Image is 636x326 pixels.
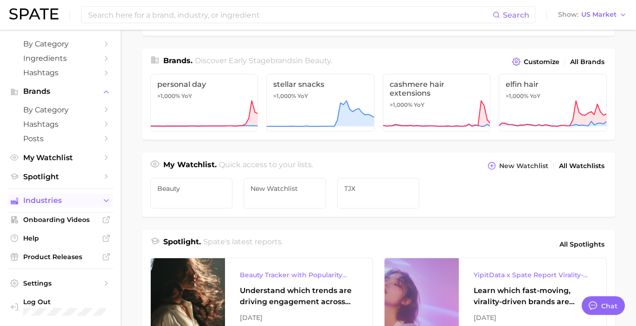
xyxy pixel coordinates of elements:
[23,105,97,114] span: by Category
[581,12,617,17] span: US Market
[23,87,97,96] span: Brands
[7,231,113,245] a: Help
[23,279,97,287] span: Settings
[240,312,358,323] div: [DATE]
[23,253,97,261] span: Product Releases
[524,58,559,66] span: Customize
[485,159,550,172] button: New Watchlist
[23,68,97,77] span: Hashtags
[7,117,113,131] a: Hashtags
[157,92,180,99] span: >1,000%
[7,295,113,319] a: Log out. Currently logged in with e-mail ameera.masud@digitas.com.
[499,74,607,131] a: elfin hair>1,000% YoY
[251,185,319,192] span: New Watchlist
[23,120,97,129] span: Hashtags
[499,162,548,170] span: New Watchlist
[157,185,226,192] span: Beauty
[150,74,258,131] a: personal day>1,000% YoY
[181,92,192,100] span: YoY
[305,56,331,65] span: beauty
[557,236,607,252] a: All Spotlights
[7,37,113,51] a: by Category
[337,178,420,209] a: TJX
[7,194,113,208] button: Industries
[7,276,113,290] a: Settings
[23,196,97,205] span: Industries
[383,74,491,131] a: cashmere hair extensions>1,000% YoY
[163,159,217,172] h1: My Watchlist.
[390,101,412,108] span: >1,000%
[474,285,591,307] div: Learn which fast-moving, virality-driven brands are leading the pack, the risks of viral growth, ...
[503,11,529,20] span: Search
[157,80,251,89] span: personal day
[23,134,97,143] span: Posts
[530,92,540,100] span: YoY
[390,80,484,98] span: cashmere hair extensions
[203,236,283,252] h2: Spate's latest reports.
[474,312,591,323] div: [DATE]
[7,250,113,264] a: Product Releases
[558,12,578,17] span: Show
[9,8,58,20] img: SPATE
[266,74,374,131] a: stellar snacks>1,000% YoY
[273,92,296,99] span: >1,000%
[297,92,308,100] span: YoY
[23,54,97,63] span: Ingredients
[344,185,413,192] span: TJX
[474,269,591,280] div: YipitData x Spate Report Virality-Driven Brands Are Taking a Slice of the Beauty Pie
[273,80,367,89] span: stellar snacks
[414,101,424,109] span: YoY
[7,213,113,227] a: Onboarding Videos
[557,160,607,172] a: All Watchlists
[7,51,113,65] a: Ingredients
[23,153,97,162] span: My Watchlist
[510,55,561,68] button: Customize
[23,39,97,48] span: by Category
[23,298,116,306] span: Log Out
[559,239,604,250] span: All Spotlights
[7,85,113,98] button: Brands
[7,170,113,184] a: Spotlight
[7,131,113,146] a: Posts
[240,269,358,280] div: Beauty Tracker with Popularity Index
[7,65,113,80] a: Hashtags
[150,178,233,209] a: Beauty
[506,92,528,99] span: >1,000%
[23,172,97,181] span: Spotlight
[244,178,326,209] a: New Watchlist
[163,56,193,65] span: Brands .
[240,285,358,307] div: Understand which trends are driving engagement across platforms in the skin, hair, makeup, and fr...
[23,215,97,224] span: Onboarding Videos
[556,9,629,21] button: ShowUS Market
[7,103,113,117] a: by Category
[570,58,604,66] span: All Brands
[163,236,201,252] h1: Spotlight.
[506,80,600,89] span: elfin hair
[23,234,97,242] span: Help
[219,159,313,172] h2: Quick access to your lists.
[195,56,332,65] span: Discover Early Stage brands in .
[568,56,607,68] a: All Brands
[7,150,113,165] a: My Watchlist
[87,7,493,23] input: Search here for a brand, industry, or ingredient
[559,162,604,170] span: All Watchlists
